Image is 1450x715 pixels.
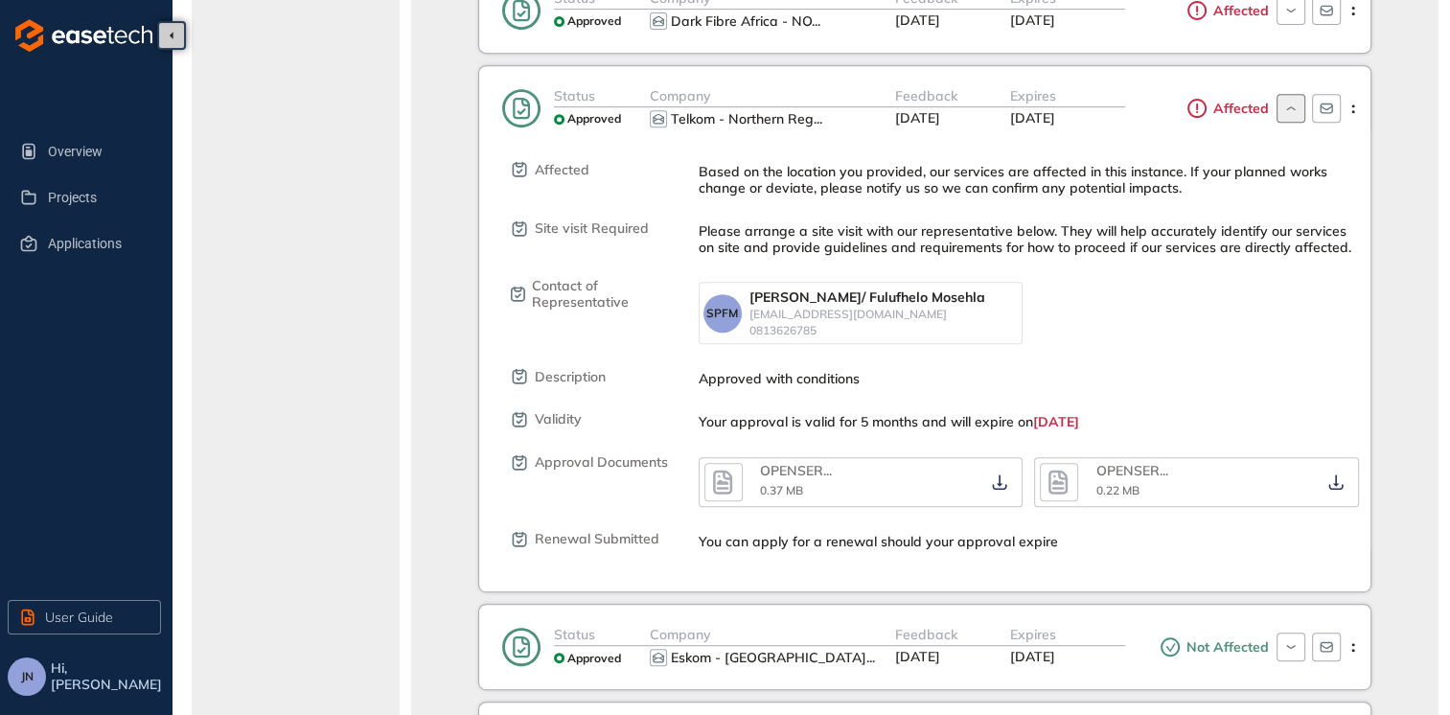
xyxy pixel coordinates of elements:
span: Your approval is valid for 5 months and will expire on [699,413,1033,430]
span: Status [554,87,595,104]
span: ... [814,110,822,127]
span: JN [21,670,34,683]
span: Renewal Submitted [535,531,659,547]
span: Projects [48,178,146,217]
button: User Guide [8,600,161,634]
span: ... [1159,462,1167,479]
span: Approval Documents [535,454,668,471]
span: Overview [48,132,146,171]
span: Feedback [895,87,957,104]
div: You can apply for a renewal should your approval expire [699,534,1359,550]
span: [DATE] [1010,109,1055,127]
button: Dark Fibre Africa - NOC & Gauteng South Region [669,10,827,33]
span: Affected [1208,101,1269,117]
span: Affected [1208,3,1269,19]
span: Company [650,87,711,104]
span: Affected [535,162,589,178]
span: User Guide [45,607,113,628]
button: JN [8,657,46,696]
span: Approved [567,652,621,665]
span: Site visit Required [535,220,649,237]
span: [DATE] [895,12,940,29]
span: ... [866,649,875,666]
button: SPFM [703,294,742,333]
span: Telkom - Northern Reg [671,110,814,127]
span: Not Affected [1182,639,1269,656]
span: Hi, [PERSON_NAME] [51,660,165,693]
span: Applications [48,224,146,263]
button: Eskom - Johannesburg Unit [669,646,827,669]
span: OPENSER [760,462,823,479]
span: Status [554,626,595,643]
span: Eskom - [GEOGRAPHIC_DATA] [671,649,866,666]
span: Description [535,369,606,385]
span: Validity [535,411,582,427]
div: OPENSERVE LETTER.pdf [1095,463,1172,479]
span: Approved [567,14,621,28]
span: 0.37 MB [760,483,803,497]
span: [DATE] [1010,12,1055,29]
div: Eskom - Johannesburg Unit [671,650,824,666]
span: [DATE] [895,648,940,665]
div: Based on the location you provided, our services are affected in this instance. If your planned w... [699,164,1359,196]
span: Dark Fibre Africa - NO [671,12,812,30]
span: ... [812,12,820,30]
span: OPENSER [1095,462,1159,479]
div: Dark Fibre Africa - NOC & Gauteng South Region [671,13,820,30]
span: 0.22 MB [1095,483,1139,497]
span: Expires [1010,626,1056,643]
span: [DATE] [1010,648,1055,665]
span: SPFM [706,307,738,320]
div: [EMAIL_ADDRESS][DOMAIN_NAME] [749,308,985,321]
div: Telkom - Northern Region [671,111,822,127]
span: [DATE] [895,109,940,127]
div: OPENSERVE PLAN.pdf [760,463,837,479]
div: Approved with conditions [699,371,1359,387]
div: 0813626785 [749,324,985,337]
span: Expires [1010,87,1056,104]
span: Approved [567,112,621,126]
span: [PERSON_NAME]/ Fulufhelo Mosehla [749,288,985,306]
span: Company [650,626,711,643]
div: Please arrange a site visit with our representative below. They will help accurately identify our... [699,223,1359,256]
button: Telkom - Northern Region [669,107,827,130]
span: ... [823,462,832,479]
img: logo [15,19,152,52]
span: [DATE] [1033,413,1079,430]
span: Contact of Representative [532,278,676,311]
span: Feedback [895,626,957,643]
